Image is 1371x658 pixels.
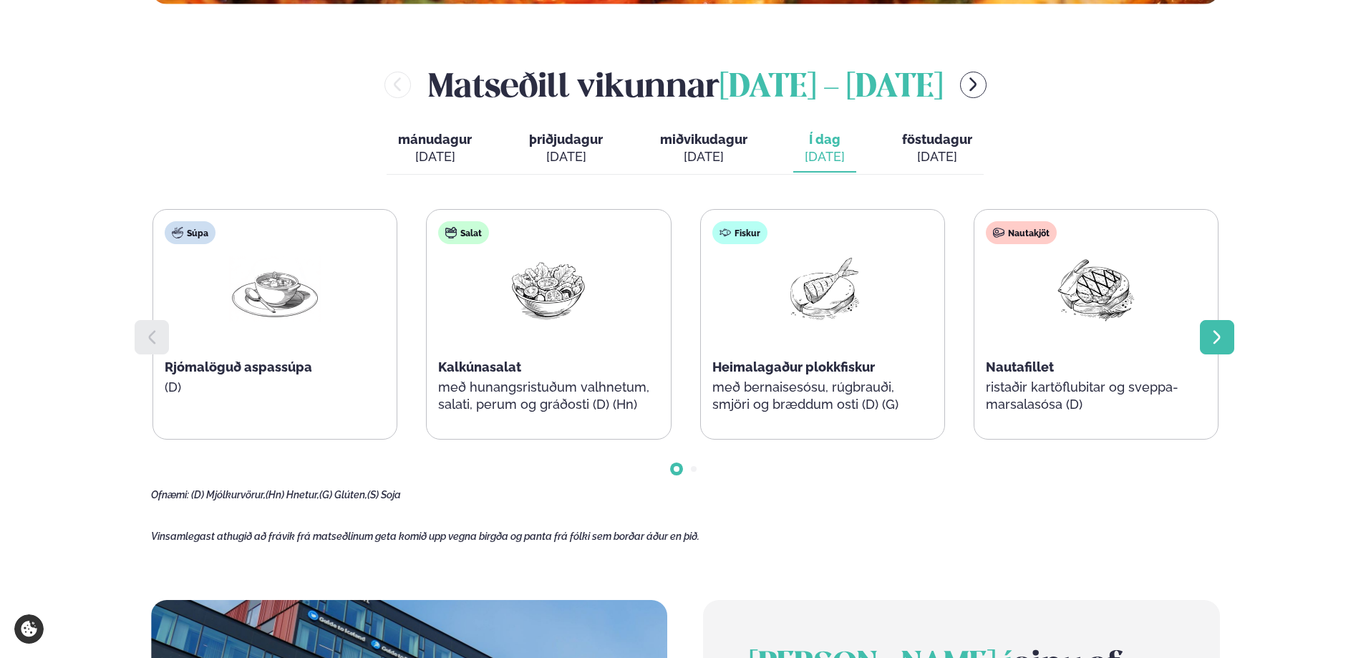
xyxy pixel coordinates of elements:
[191,489,266,500] span: (D) Mjólkurvörur,
[720,227,731,238] img: fish.svg
[993,227,1004,238] img: beef.svg
[986,359,1054,374] span: Nautafillet
[793,125,856,173] button: Í dag [DATE]
[165,221,215,244] div: Súpa
[438,221,489,244] div: Salat
[660,148,747,165] div: [DATE]
[986,221,1057,244] div: Nautakjöt
[387,125,483,173] button: mánudagur [DATE]
[960,72,987,98] button: menu-btn-right
[172,227,183,238] img: soup.svg
[151,489,189,500] span: Ofnæmi:
[660,132,747,147] span: miðvikudagur
[712,221,767,244] div: Fiskur
[674,466,679,472] span: Go to slide 1
[438,359,521,374] span: Kalkúnasalat
[986,379,1206,413] p: ristaðir kartöflubitar og sveppa- marsalasósa (D)
[229,256,321,322] img: Soup.png
[367,489,401,500] span: (S) Soja
[165,379,385,396] p: (D)
[151,531,699,542] span: Vinsamlegast athugið að frávik frá matseðlinum geta komið upp vegna birgða og panta frá fólki sem...
[428,62,943,108] h2: Matseðill vikunnar
[805,148,845,165] div: [DATE]
[1050,256,1142,322] img: Beef-Meat.png
[398,148,472,165] div: [DATE]
[529,148,603,165] div: [DATE]
[712,359,875,374] span: Heimalagaður plokkfiskur
[438,379,659,413] p: með hunangsristuðum valhnetum, salati, perum og gráðosti (D) (Hn)
[891,125,984,173] button: föstudagur [DATE]
[14,614,44,644] a: Cookie settings
[266,489,319,500] span: (Hn) Hnetur,
[720,72,943,104] span: [DATE] - [DATE]
[691,466,697,472] span: Go to slide 2
[902,132,972,147] span: föstudagur
[503,256,594,322] img: Salad.png
[805,131,845,148] span: Í dag
[445,227,457,238] img: salad.svg
[319,489,367,500] span: (G) Glúten,
[902,148,972,165] div: [DATE]
[529,132,603,147] span: þriðjudagur
[165,359,312,374] span: Rjómalöguð aspassúpa
[712,379,933,413] p: með bernaisesósu, rúgbrauði, smjöri og bræddum osti (D) (G)
[777,256,868,322] img: Fish.png
[398,132,472,147] span: mánudagur
[649,125,759,173] button: miðvikudagur [DATE]
[384,72,411,98] button: menu-btn-left
[518,125,614,173] button: þriðjudagur [DATE]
